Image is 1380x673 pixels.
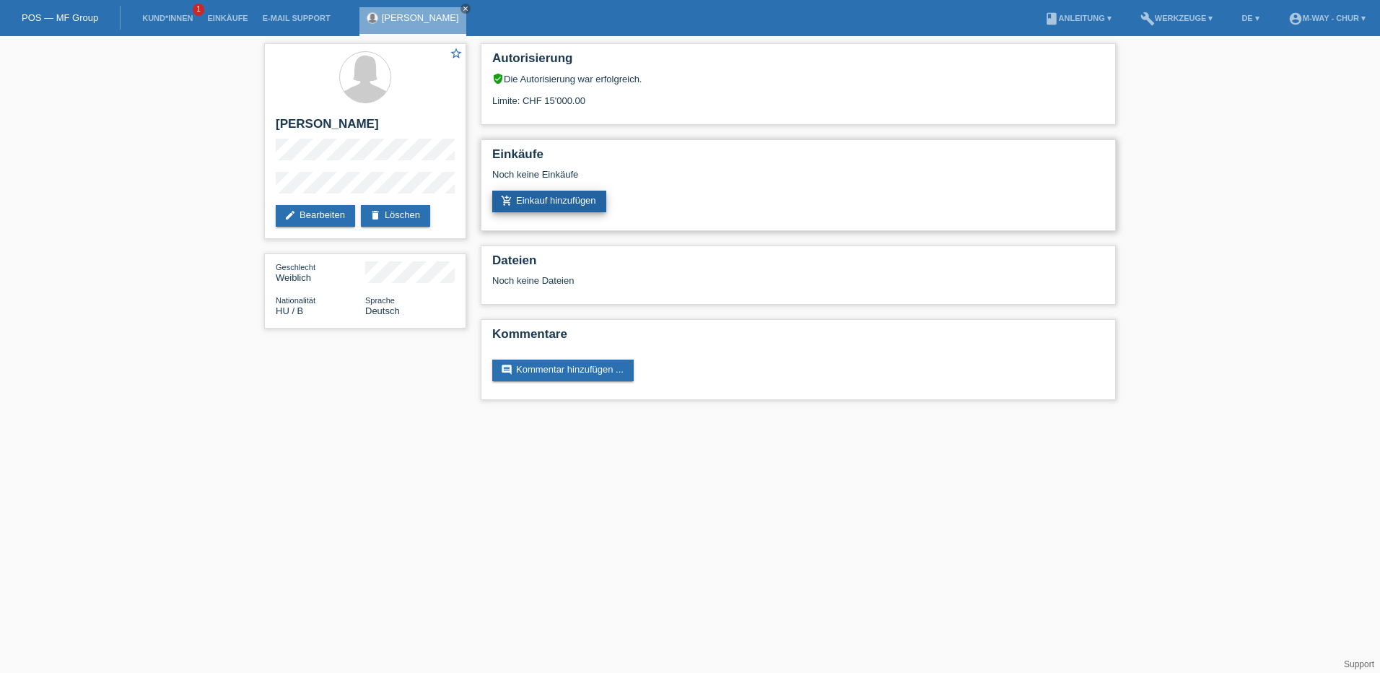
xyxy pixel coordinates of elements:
span: Ungarn / B / 11.06.2015 [276,305,303,316]
a: bookAnleitung ▾ [1037,14,1119,22]
i: edit [284,209,296,221]
h2: Kommentare [492,327,1104,349]
div: Weiblich [276,261,365,283]
a: buildWerkzeuge ▾ [1133,14,1220,22]
span: Deutsch [365,305,400,316]
a: Kund*innen [135,14,200,22]
span: Sprache [365,296,395,305]
h2: [PERSON_NAME] [276,117,455,139]
span: Geschlecht [276,263,315,272]
i: account_circle [1288,12,1303,26]
i: verified_user [492,73,504,84]
a: account_circlem-way - Chur ▾ [1281,14,1373,22]
a: deleteLöschen [361,205,430,227]
span: Nationalität [276,296,315,305]
a: editBearbeiten [276,205,355,227]
h2: Autorisierung [492,51,1104,73]
i: book [1044,12,1059,26]
a: POS — MF Group [22,12,98,23]
i: star_border [450,47,463,60]
a: close [460,4,471,14]
i: close [462,5,469,12]
i: add_shopping_cart [501,195,512,207]
a: E-Mail Support [256,14,338,22]
div: Noch keine Einkäufe [492,169,1104,191]
h2: Einkäufe [492,147,1104,169]
i: delete [370,209,381,221]
a: [PERSON_NAME] [382,12,459,23]
i: comment [501,364,512,375]
a: commentKommentar hinzufügen ... [492,360,634,381]
a: Einkäufe [200,14,255,22]
div: Die Autorisierung war erfolgreich. [492,73,1104,84]
span: 1 [193,4,204,16]
a: star_border [450,47,463,62]
div: Limite: CHF 15'000.00 [492,84,1104,106]
h2: Dateien [492,253,1104,275]
a: add_shopping_cartEinkauf hinzufügen [492,191,606,212]
a: DE ▾ [1234,14,1266,22]
a: Support [1344,659,1374,669]
i: build [1140,12,1155,26]
div: Noch keine Dateien [492,275,933,286]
